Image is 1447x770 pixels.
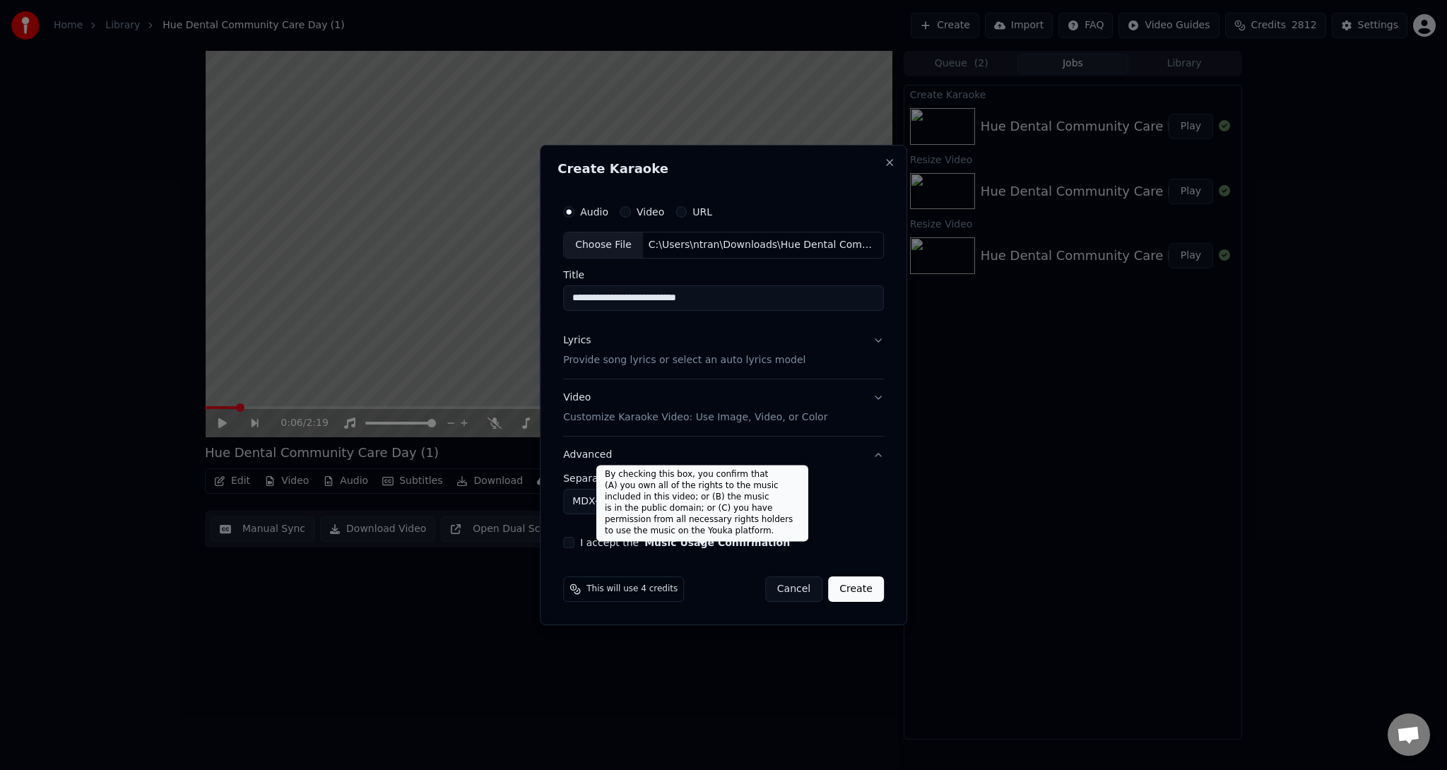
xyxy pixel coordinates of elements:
label: I accept the [580,538,790,547]
label: Separate Model [563,473,884,483]
label: Audio [580,207,608,217]
button: I accept the [644,538,790,547]
label: URL [692,207,712,217]
div: Advanced [563,473,884,526]
div: C:\Users\ntran\Downloads\Hue Dental Community Care Day (1).mp3 [643,238,883,252]
button: VideoCustomize Karaoke Video: Use Image, Video, or Color [563,379,884,436]
button: Create [828,576,884,602]
div: Choose File [564,232,643,258]
div: Video [563,391,827,425]
div: By checking this box, you confirm that (A) you own all of the rights to the music included in thi... [596,465,808,541]
label: Video [637,207,664,217]
p: Customize Karaoke Video: Use Image, Video, or Color [563,410,827,425]
label: Title [563,270,884,280]
span: This will use 4 credits [586,584,678,595]
div: Lyrics [563,333,591,348]
p: Provide song lyrics or select an auto lyrics model [563,353,805,367]
button: LyricsProvide song lyrics or select an auto lyrics model [563,322,884,379]
button: Advanced [563,437,884,473]
h2: Create Karaoke [557,162,890,175]
button: Cancel [765,576,822,602]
